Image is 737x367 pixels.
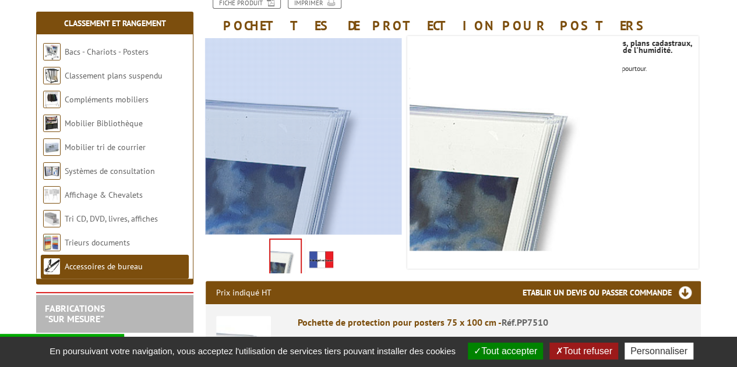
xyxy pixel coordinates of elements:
button: Tout accepter [468,343,543,359]
a: FABRICATIONS"Sur Mesure" [45,302,105,325]
img: Mobilier tri de courrier [43,138,61,156]
a: Trieurs documents [65,237,130,248]
button: Personnaliser (fenêtre modale) [625,343,693,359]
a: Compléments mobiliers [65,94,149,105]
span: Réf.PP7510 [502,316,548,328]
span: En poursuivant votre navigation, vous acceptez l'utilisation de services tiers pouvant installer ... [44,346,461,356]
img: Classement plans suspendu [43,67,61,84]
img: pp7510_pochettes_de_protection_pour_posters_75x100cm.jpg [410,38,622,251]
a: Systèmes de consultation [65,166,155,176]
a: Mobilier tri de courrier [65,142,146,152]
p: PVC transparent très épais. Galon de renfort cousu sur le pourtour. Panneau à l’intérieur rigide ... [298,332,690,357]
img: Compléments mobiliers [43,91,61,108]
img: Bacs - Chariots - Posters [43,43,61,60]
img: edimeta_produit_fabrique_en_france.jpg [308,241,336,277]
img: Tri CD, DVD, livres, affiches [43,210,61,227]
p: Prix indiqué HT [216,281,271,304]
img: Mobilier Bibliothèque [43,115,61,132]
img: Accessoires de bureau [43,258,61,275]
a: Classement plans suspendu [65,70,163,81]
img: Affichage & Chevalets [43,186,61,204]
a: Bacs - Chariots - Posters [65,47,149,57]
button: Tout refuser [549,343,618,359]
img: Systèmes de consultation [43,162,61,180]
a: Tri CD, DVD, livres, affiches [65,213,158,224]
a: Classement et Rangement [64,18,166,28]
img: pp7510_pochettes_de_protection_pour_posters_75x100cm.jpg [270,240,301,276]
a: Accessoires de bureau [65,261,143,272]
img: Trieurs documents [43,234,61,251]
a: Affichage & Chevalets [65,190,143,200]
div: Pochette de protection pour posters 75 x 100 cm - [298,316,690,329]
a: Mobilier Bibliothèque [65,118,143,129]
h3: Etablir un devis ou passer commande [523,281,701,304]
